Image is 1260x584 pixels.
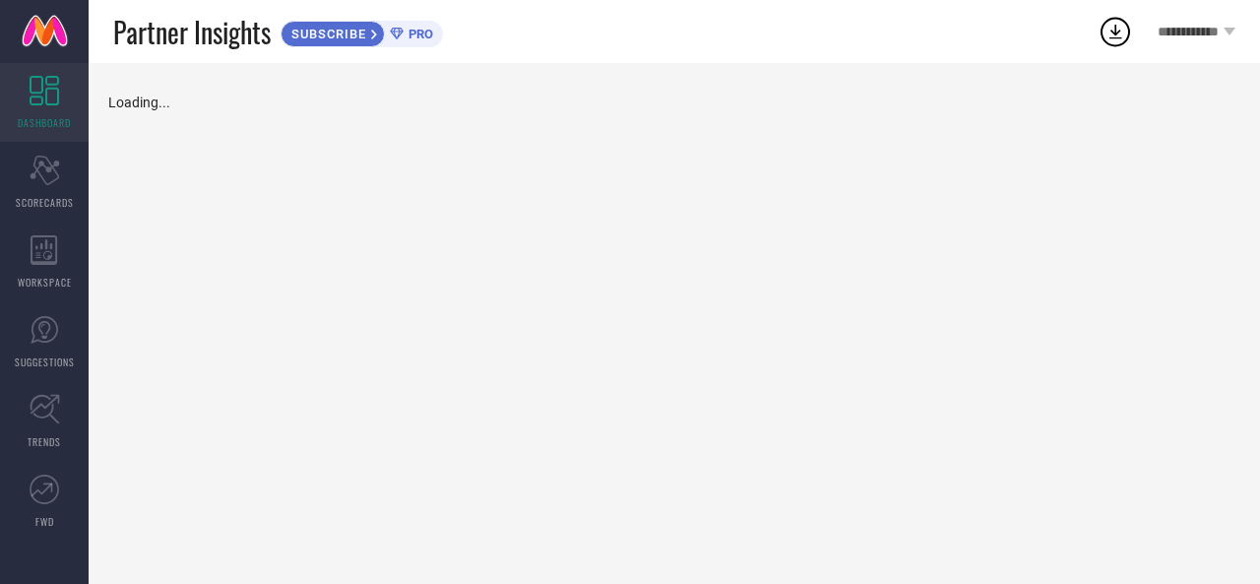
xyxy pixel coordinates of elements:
[281,16,443,47] a: SUBSCRIBEPRO
[18,115,71,130] span: DASHBOARD
[35,514,54,529] span: FWD
[1098,14,1133,49] div: Open download list
[16,195,74,210] span: SCORECARDS
[404,27,433,41] span: PRO
[282,27,371,41] span: SUBSCRIBE
[18,275,72,290] span: WORKSPACE
[113,12,271,52] span: Partner Insights
[15,355,75,369] span: SUGGESTIONS
[108,95,170,110] span: Loading...
[28,434,61,449] span: TRENDS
